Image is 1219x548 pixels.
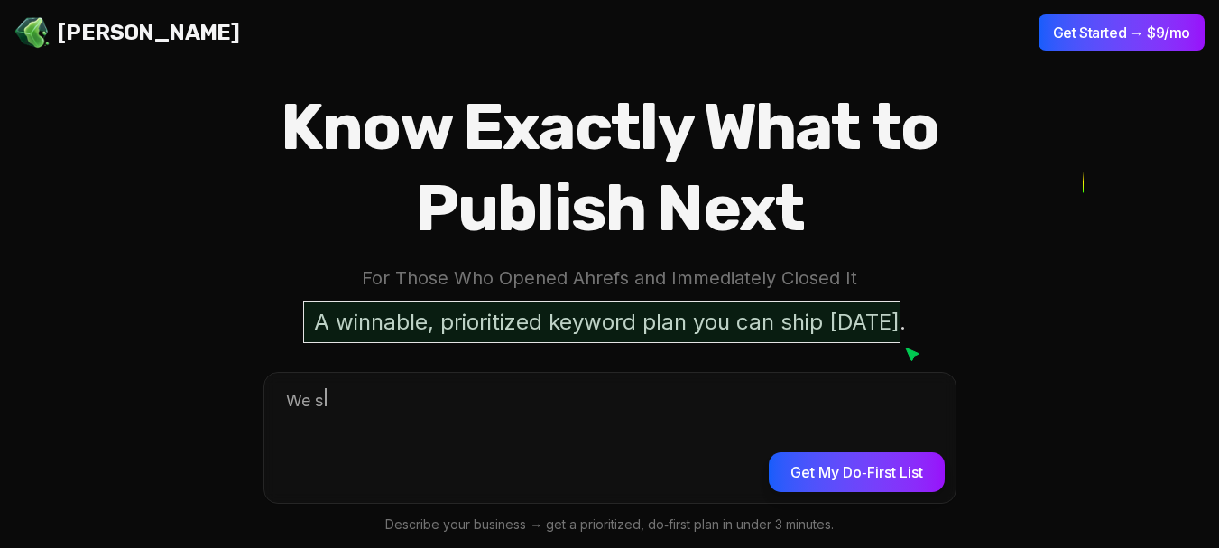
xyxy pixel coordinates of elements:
[14,14,51,51] img: Jello SEO Logo
[303,301,917,343] p: A winnable, prioritized keyword plan you can ship [DATE].
[1039,14,1205,51] button: Get Started → $9/mo
[263,515,956,535] p: Describe your business → get a prioritized, do‑first plan in under 3 minutes.
[206,87,1014,249] h1: Know Exactly What to Publish Next
[206,264,1014,293] p: For Those Who Opened Ahrefs and Immediately Closed It
[58,18,239,47] span: [PERSON_NAME]
[769,452,944,492] button: Get My Do‑First List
